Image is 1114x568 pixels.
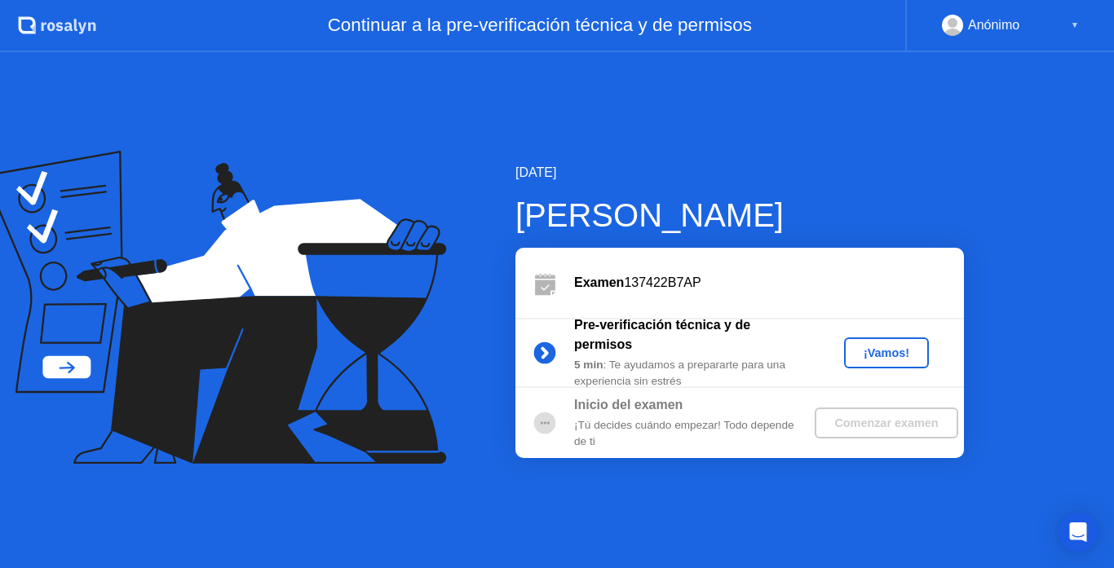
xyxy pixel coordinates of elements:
[574,273,964,293] div: 137422B7AP
[851,346,922,359] div: ¡Vamos!
[1059,513,1098,552] div: Open Intercom Messenger
[1071,15,1079,36] div: ▼
[574,318,750,351] b: Pre-verificación técnica y de permisos
[815,407,957,438] button: Comenzar examen
[574,275,624,289] b: Examen
[574,357,809,390] div: : Te ayudamos a prepararte para una experiencia sin estrés
[574,359,603,371] b: 5 min
[574,417,809,451] div: ¡Tú decides cuándo empezar! Todo depende de ti
[968,15,1019,36] div: Anónimo
[844,337,929,368] button: ¡Vamos!
[821,416,951,429] div: Comenzar examen
[515,163,964,183] div: [DATE]
[515,191,964,240] div: [PERSON_NAME]
[574,398,683,412] b: Inicio del examen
